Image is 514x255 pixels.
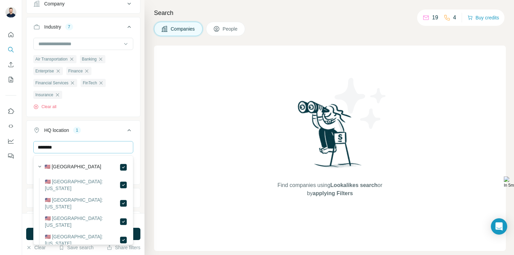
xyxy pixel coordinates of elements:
[467,13,499,22] button: Buy credits
[275,181,384,198] span: Find companies using or by
[45,233,119,247] label: 🇺🇸 [GEOGRAPHIC_DATA]: [US_STATE]
[35,68,54,74] span: Enterprise
[45,163,101,171] label: 🇺🇸 [GEOGRAPHIC_DATA]
[295,99,365,175] img: Surfe Illustration - Woman searching with binoculars
[26,228,140,240] button: Run search
[44,127,69,134] div: HQ location
[33,104,56,110] button: Clear all
[45,215,119,228] label: 🇺🇸 [GEOGRAPHIC_DATA]: [US_STATE]
[5,7,16,18] img: Avatar
[5,44,16,56] button: Search
[504,176,509,182] img: logo
[44,0,65,7] div: Company
[59,244,93,251] button: Save search
[5,120,16,132] button: Use Surfe API
[491,218,507,235] div: Open Intercom Messenger
[432,14,438,22] p: 19
[5,29,16,41] button: Quick start
[35,92,53,98] span: Insurance
[27,213,140,229] button: Employees (size)2
[45,178,119,192] label: 🇺🇸 [GEOGRAPHIC_DATA]: [US_STATE]
[26,244,46,251] button: Clear
[313,190,353,196] span: applying Filters
[35,56,68,62] span: Air Transportation
[453,14,456,22] p: 4
[65,24,73,30] div: 7
[27,19,140,38] button: Industry7
[68,68,83,74] span: Finance
[82,56,97,62] span: Banking
[35,80,68,86] span: Financial Services
[45,197,119,210] label: 🇺🇸 [GEOGRAPHIC_DATA]: [US_STATE]
[330,182,378,188] span: Lookalikes search
[330,73,391,134] img: Surfe Illustration - Stars
[504,182,514,189] div: In 5m
[5,73,16,86] button: My lists
[171,26,195,32] span: Companies
[27,190,140,206] button: Annual revenue ($)
[27,122,140,141] button: HQ location1
[5,105,16,117] button: Use Surfe on LinkedIn
[73,127,81,133] div: 1
[5,150,16,162] button: Feedback
[44,23,61,30] div: Industry
[107,244,140,251] button: Share filters
[5,135,16,147] button: Dashboard
[154,8,506,18] h4: Search
[83,80,97,86] span: FinTech
[5,58,16,71] button: Enrich CSV
[223,26,238,32] span: People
